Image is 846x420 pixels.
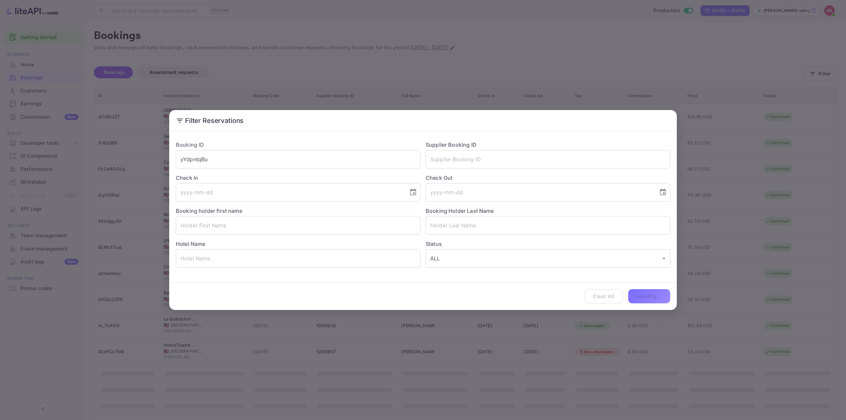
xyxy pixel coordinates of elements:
[176,216,420,235] input: Holder First Name
[426,174,670,182] label: Check Out
[176,208,242,214] label: Booking holder first name
[406,186,420,199] button: Choose date
[426,240,670,248] label: Status
[176,141,204,148] label: Booking ID
[176,249,420,268] input: Hotel Name
[426,208,494,214] label: Booking Holder Last Name
[176,241,206,247] label: Hotel Name
[176,150,420,169] input: Booking ID
[656,186,670,199] button: Choose date
[426,249,670,268] div: ALL
[426,216,670,235] input: Holder Last Name
[169,110,677,131] h2: Filter Reservations
[176,183,404,202] input: yyyy-mm-dd
[426,141,477,148] label: Supplier Booking ID
[426,150,670,169] input: Supplier Booking ID
[176,174,420,182] label: Check In
[426,183,654,202] input: yyyy-mm-dd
